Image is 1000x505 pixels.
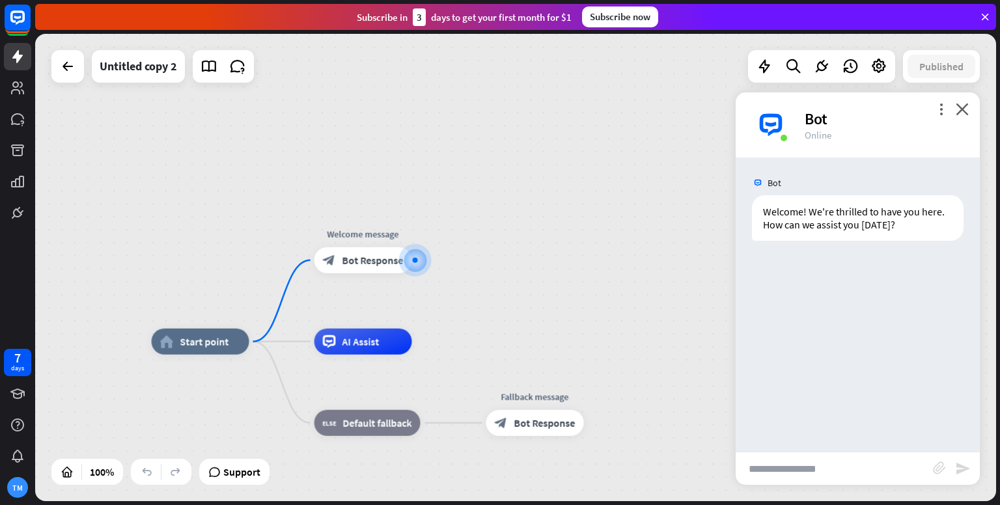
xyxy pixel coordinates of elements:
[956,103,969,115] i: close
[768,177,781,189] span: Bot
[582,7,658,27] div: Subscribe now
[305,228,422,241] div: Welcome message
[495,416,508,430] i: block_bot_response
[477,390,594,403] div: Fallback message
[514,416,576,430] span: Bot Response
[342,335,380,348] span: AI Assist
[160,335,174,348] i: home_2
[323,254,336,267] i: block_bot_response
[4,349,31,376] a: 7 days
[180,335,229,348] span: Start point
[7,477,28,498] div: TM
[935,103,947,115] i: more_vert
[413,8,426,26] div: 3
[752,195,964,241] div: Welcome! We're thrilled to have you here. How can we assist you [DATE]?
[14,352,21,364] div: 7
[805,129,964,141] div: Online
[223,461,260,482] span: Support
[86,461,118,482] div: 100%
[357,8,572,26] div: Subscribe in days to get your first month for $1
[10,5,49,44] button: Open LiveChat chat widget
[343,416,412,430] span: Default fallback
[323,416,337,430] i: block_fallback
[100,50,177,83] div: Untitled copy 2
[955,461,971,476] i: send
[933,461,946,474] i: block_attachment
[11,364,24,373] div: days
[342,254,404,267] span: Bot Response
[908,55,975,78] button: Published
[805,109,964,129] div: Bot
